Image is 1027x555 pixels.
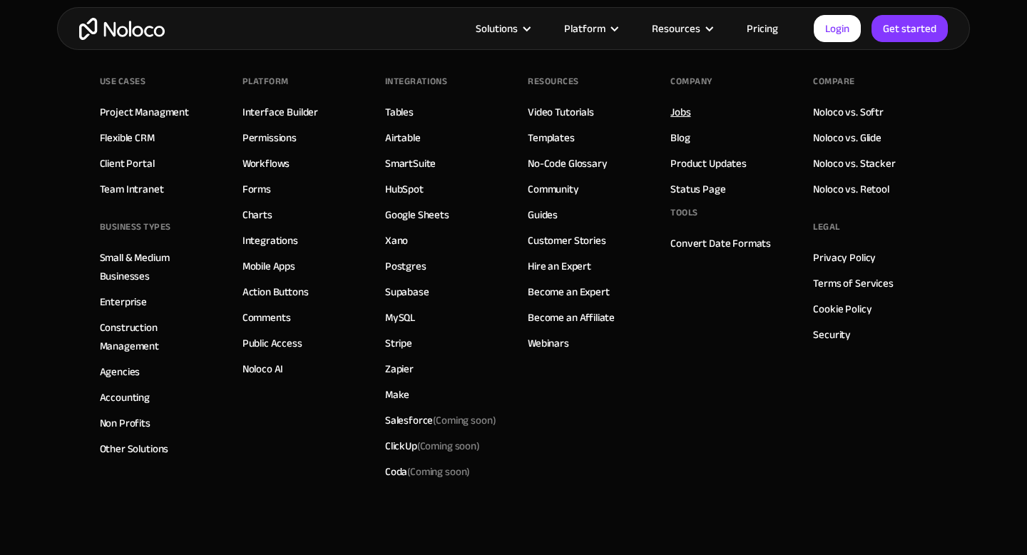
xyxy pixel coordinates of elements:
[813,180,889,198] a: Noloco vs. Retool
[528,128,575,147] a: Templates
[385,411,496,429] div: Salesforce
[528,71,579,92] div: Resources
[813,300,872,318] a: Cookie Policy
[528,308,615,327] a: Become an Affiliate
[670,154,747,173] a: Product Updates
[100,248,214,285] a: Small & Medium Businesses
[100,362,140,381] a: Agencies
[385,462,470,481] div: Coda
[385,205,449,224] a: Google Sheets
[100,128,155,147] a: Flexible CRM
[417,436,480,456] span: (Coming soon)
[385,71,447,92] div: INTEGRATIONS
[100,439,169,458] a: Other Solutions
[100,318,214,355] a: Construction Management
[528,154,608,173] a: No-Code Glossary
[100,71,146,92] div: Use Cases
[242,180,271,198] a: Forms
[242,103,318,121] a: Interface Builder
[100,292,148,311] a: Enterprise
[872,15,948,42] a: Get started
[670,71,712,92] div: Company
[242,308,291,327] a: Comments
[813,274,893,292] a: Terms of Services
[729,19,796,38] a: Pricing
[242,71,289,92] div: Platform
[813,103,884,121] a: Noloco vs. Softr
[242,282,309,301] a: Action Buttons
[528,103,594,121] a: Video Tutorials
[458,19,546,38] div: Solutions
[100,180,164,198] a: Team Intranet
[670,103,690,121] a: Jobs
[634,19,729,38] div: Resources
[242,360,284,378] a: Noloco AI
[385,308,415,327] a: MySQL
[385,360,414,378] a: Zapier
[670,202,698,223] div: Tools
[433,410,496,430] span: (Coming soon)
[670,128,690,147] a: Blog
[528,334,569,352] a: Webinars
[813,325,851,344] a: Security
[100,388,150,407] a: Accounting
[385,282,429,301] a: Supabase
[242,154,290,173] a: Workflows
[385,257,426,275] a: Postgres
[528,257,591,275] a: Hire an Expert
[564,19,606,38] div: Platform
[100,103,189,121] a: Project Managment
[528,205,558,224] a: Guides
[407,462,470,482] span: (Coming soon)
[385,128,421,147] a: Airtable
[813,71,855,92] div: Compare
[528,180,579,198] a: Community
[242,205,272,224] a: Charts
[813,154,895,173] a: Noloco vs. Stacker
[385,437,480,455] div: ClickUp
[385,154,436,173] a: SmartSuite
[528,282,610,301] a: Become an Expert
[813,216,840,238] div: Legal
[813,128,882,147] a: Noloco vs. Glide
[385,231,408,250] a: Xano
[242,128,297,147] a: Permissions
[546,19,634,38] div: Platform
[652,19,700,38] div: Resources
[385,334,412,352] a: Stripe
[814,15,861,42] a: Login
[385,103,414,121] a: Tables
[385,180,424,198] a: HubSpot
[528,231,606,250] a: Customer Stories
[100,414,150,432] a: Non Profits
[100,216,171,238] div: BUSINESS TYPES
[813,248,876,267] a: Privacy Policy
[476,19,518,38] div: Solutions
[242,334,302,352] a: Public Access
[242,231,298,250] a: Integrations
[670,180,725,198] a: Status Page
[79,18,165,40] a: home
[100,154,155,173] a: Client Portal
[670,234,771,253] a: Convert Date Formats
[242,257,295,275] a: Mobile Apps
[385,385,409,404] a: Make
